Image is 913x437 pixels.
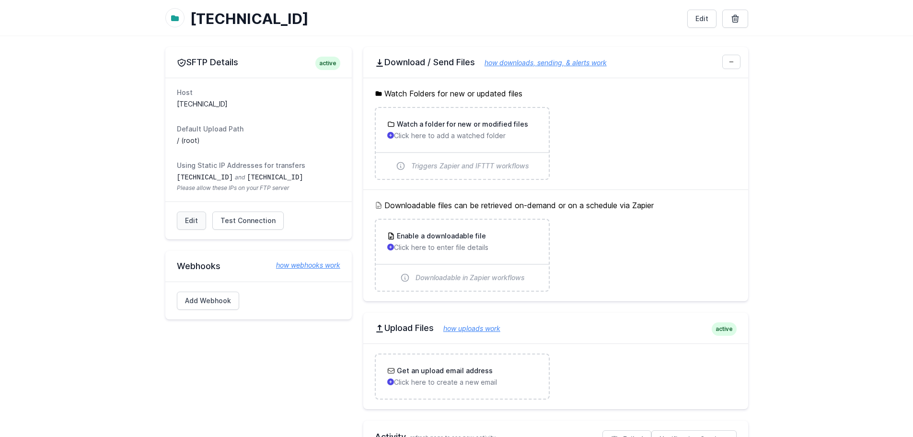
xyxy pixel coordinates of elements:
[387,131,537,141] p: Click here to add a watched folder
[411,161,529,171] span: Triggers Zapier and IFTTT workflows
[177,57,340,68] h2: SFTP Details
[247,174,303,181] code: [TECHNICAL_ID]
[387,378,537,387] p: Click here to create a new email
[220,216,276,225] span: Test Connection
[235,174,245,181] span: and
[865,389,901,425] iframe: Drift Widget Chat Controller
[475,59,607,67] a: how downloads, sending, & alerts work
[177,136,340,145] dd: / (root)
[190,10,680,27] h1: [TECHNICAL_ID]
[375,200,737,211] h5: Downloadable files can be retrieved on-demand or on a schedule via Zapier
[395,366,493,376] h3: Get an upload email address
[687,10,717,28] a: Edit
[177,124,340,134] dt: Default Upload Path
[375,57,737,68] h2: Download / Send Files
[395,119,528,129] h3: Watch a folder for new or modified files
[177,161,340,170] dt: Using Static IP Addresses for transfers
[315,57,340,70] span: active
[266,260,340,270] a: how webhooks work
[376,354,549,399] a: Get an upload email address Click here to create a new email
[434,324,500,332] a: how uploads work
[177,99,340,109] dd: [TECHNICAL_ID]
[212,212,284,230] a: Test Connection
[376,220,549,291] a: Enable a downloadable file Click here to enter file details Downloadable in Zapier workflows
[376,108,549,179] a: Watch a folder for new or modified files Click here to add a watched folder Triggers Zapier and I...
[177,88,340,97] dt: Host
[387,243,537,252] p: Click here to enter file details
[177,212,206,230] a: Edit
[375,322,737,334] h2: Upload Files
[177,260,340,272] h2: Webhooks
[416,273,525,283] span: Downloadable in Zapier workflows
[712,322,737,336] span: active
[395,231,486,241] h3: Enable a downloadable file
[177,174,233,181] code: [TECHNICAL_ID]
[375,88,737,99] h5: Watch Folders for new or updated files
[177,292,239,310] a: Add Webhook
[177,184,340,192] span: Please allow these IPs on your FTP server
